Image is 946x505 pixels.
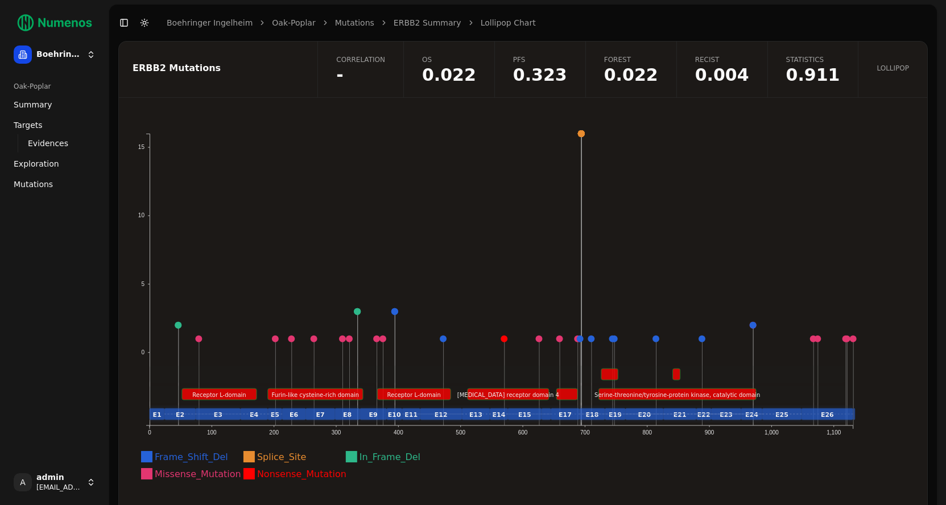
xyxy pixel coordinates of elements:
[336,67,385,84] span: -
[435,411,448,419] text: E12
[332,429,341,436] text: 300
[335,17,374,28] a: Mutations
[271,411,279,419] text: E5
[457,392,559,399] text: [MEDICAL_DATA] receptor domain 4
[23,135,86,151] a: Evidences
[14,179,53,190] span: Mutations
[269,429,279,436] text: 200
[786,67,840,84] span: 0.911
[827,429,841,436] text: 1,100
[28,138,68,149] span: Evidences
[422,55,476,64] span: OS
[9,155,100,173] a: Exploration
[141,349,144,355] text: 0
[141,281,144,287] text: 5
[469,411,482,419] text: E13
[585,42,676,97] a: Forest0.022
[676,42,767,97] a: Recist0.004
[257,469,346,480] text: Nonsense_Mutation
[580,429,590,436] text: 700
[14,119,43,131] span: Targets
[720,411,733,419] text: E23
[14,158,59,169] span: Exploration
[518,411,531,419] text: E15
[155,469,241,480] text: Missense_Mutation
[36,483,82,492] span: [EMAIL_ADDRESS]
[518,429,528,436] text: 600
[192,392,246,398] text: Receptor L-domain
[604,67,658,84] span: 0.022
[360,452,420,463] text: In_Frame_Del
[176,411,184,419] text: E2
[494,42,585,97] a: PFS0.323
[776,411,789,419] text: E25
[138,144,145,150] text: 15
[272,17,315,28] a: Oak-Poplar
[153,411,162,419] text: E1
[133,64,300,73] div: ERBB2 Mutations
[9,96,100,114] a: Summary
[336,55,385,64] span: Correlation
[290,411,299,419] text: E6
[369,411,378,419] text: E9
[697,411,710,419] text: E22
[456,429,466,436] text: 500
[14,473,32,491] span: A
[767,42,858,97] a: Statistics0.911
[786,55,840,64] span: Statistics
[207,429,217,436] text: 100
[9,116,100,134] a: Targets
[513,67,567,84] span: 0.323
[674,411,687,419] text: E21
[317,42,403,97] a: Correlation-
[695,55,749,64] span: Recist
[765,429,779,436] text: 1,000
[405,411,418,419] text: E11
[9,175,100,193] a: Mutations
[116,15,132,31] button: Toggle Sidebar
[695,67,749,84] span: 0.004
[388,411,401,419] text: E10
[746,411,759,419] text: E24
[858,42,927,97] a: Lollipop
[877,64,909,73] span: Lollipop
[594,392,761,398] text: Serine-threonine/tyrosine-protein kinase, catalytic domain
[609,411,622,419] text: E19
[9,77,100,96] div: Oak-Poplar
[422,67,476,84] span: 0.022
[559,411,572,419] text: E17
[493,411,506,419] text: E14
[394,429,403,436] text: 400
[36,49,82,60] span: Boehringer Ingelheim
[403,42,494,97] a: OS0.022
[316,411,325,419] text: E7
[167,17,536,28] nav: breadcrumb
[137,15,152,31] button: Toggle Dark Mode
[586,411,599,419] text: E18
[167,17,253,28] a: Boehringer Ingelheim
[9,9,100,36] img: Numenos
[387,392,441,398] text: Receptor L-domain
[821,411,834,419] text: E26
[513,55,567,64] span: PFS
[481,17,536,28] a: Lollipop Chart
[138,213,145,219] text: 10
[343,411,352,419] text: E8
[14,99,52,110] span: Summary
[272,392,360,398] text: Furin-like cysteine-rich domain
[148,429,151,436] text: 0
[9,41,100,68] button: Boehringer Ingelheim
[250,411,259,419] text: E4
[36,473,82,483] span: admin
[638,411,651,419] text: E20
[643,429,652,436] text: 800
[604,55,658,64] span: Forest
[9,469,100,496] button: Aadmin[EMAIL_ADDRESS]
[394,17,461,28] a: ERBB2 Summary
[214,411,222,419] text: E3
[705,429,714,436] text: 900
[155,452,228,463] text: Frame_Shift_Del
[257,452,307,463] text: Splice_Site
